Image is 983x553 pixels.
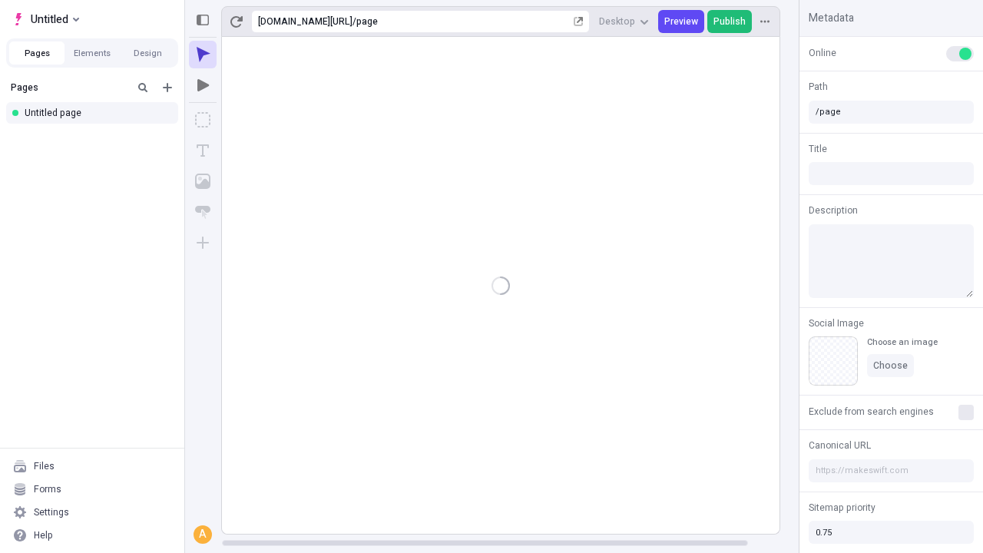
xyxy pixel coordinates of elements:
button: Publish [707,10,752,33]
button: Design [120,41,175,65]
span: Untitled [31,10,68,28]
span: Desktop [599,15,635,28]
span: Sitemap priority [809,501,875,515]
div: Choose an image [867,336,938,348]
span: Description [809,204,858,217]
div: Settings [34,506,69,518]
div: / [352,15,356,28]
input: https://makeswift.com [809,459,974,482]
button: Select site [6,8,85,31]
span: Exclude from search engines [809,405,934,419]
span: Choose [873,359,908,372]
button: Button [189,198,217,226]
button: Box [189,106,217,134]
button: Choose [867,354,914,377]
span: Publish [713,15,746,28]
span: Path [809,80,828,94]
div: Forms [34,483,61,495]
button: Text [189,137,217,164]
div: [URL][DOMAIN_NAME] [258,15,352,28]
span: Canonical URL [809,439,871,452]
button: Desktop [593,10,655,33]
button: Preview [658,10,704,33]
button: Pages [9,41,65,65]
button: Add new [158,78,177,97]
div: Help [34,529,53,541]
div: page [356,15,571,28]
span: Online [809,46,836,60]
div: Untitled page [25,107,166,119]
span: Title [809,142,827,156]
span: Preview [664,15,698,28]
button: Image [189,167,217,195]
div: Files [34,460,55,472]
button: Elements [65,41,120,65]
div: Pages [11,81,127,94]
div: A [195,527,210,542]
span: Social Image [809,316,864,330]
